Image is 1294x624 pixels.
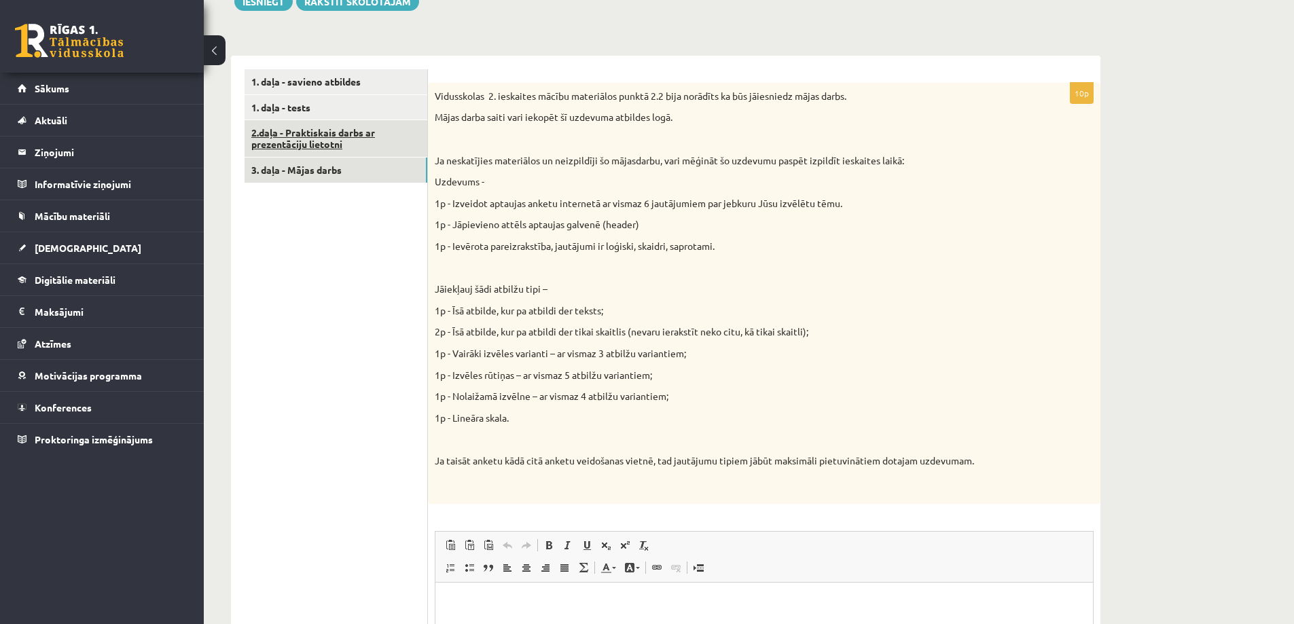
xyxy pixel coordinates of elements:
[435,175,1026,189] p: Uzdevums -
[435,325,1026,339] p: 2p - Īsā atbilde, kur pa atbildi der tikai skaitlis (nevaru ierakstīt neko citu, kā tikai skaitli);
[35,401,92,414] span: Konferences
[35,210,110,222] span: Mācību materiāli
[460,559,479,576] a: Ievietot/noņemt sarakstu ar aizzīmēm
[615,536,634,554] a: Augšraksts
[596,559,620,576] a: Teksta krāsa
[435,218,1026,232] p: 1p - Jāpievieno attēls aptaujas galvenē (header)
[18,168,187,200] a: Informatīvie ziņojumi
[536,559,555,576] a: Izlīdzināt pa labi
[555,559,574,576] a: Izlīdzināt malas
[35,168,187,200] legend: Informatīvie ziņojumi
[18,392,187,423] a: Konferences
[479,559,498,576] a: Bloka citāts
[15,24,124,58] a: Rīgas 1. Tālmācības vidusskola
[666,559,685,576] a: Atsaistīt
[14,14,644,28] body: Bagātinātā teksta redaktors, wiswyg-editor-user-answer-47024855929700
[35,82,69,94] span: Sākums
[18,296,187,327] a: Maksājumi
[689,559,708,576] a: Ievietot lapas pārtraukumu drukai
[435,154,1026,168] p: Ja neskatījies materiālos un neizpildīji šo mājasdarbu, vari mēģināt šo uzdevumu paspēt izpildīt ...
[245,69,427,94] a: 1. daļa - savieno atbildes
[577,536,596,554] a: Pasvītrojums (vadīšanas taustiņš+U)
[498,536,517,554] a: Atcelt (vadīšanas taustiņš+Z)
[574,559,593,576] a: Math
[435,390,1026,403] p: 1p - Nolaižamā izvēlne – ar vismaz 4 atbilžu variantiem;
[35,242,141,254] span: [DEMOGRAPHIC_DATA]
[435,197,1026,210] p: 1p - Izveidot aptaujas anketu internetā ar vismaz 6 jautājumiem par jebkuru Jūsu izvēlētu tēmu.
[18,105,187,136] a: Aktuāli
[498,559,517,576] a: Izlīdzināt pa kreisi
[558,536,577,554] a: Slīpraksts (vadīšanas taustiņš+I)
[245,158,427,183] a: 3. daļa - Mājas darbs
[634,536,653,554] a: Noņemt stilus
[18,360,187,391] a: Motivācijas programma
[18,200,187,232] a: Mācību materiāli
[517,536,536,554] a: Atkārtot (vadīšanas taustiņš+Y)
[435,111,1026,124] p: Mājas darba saiti vari iekopēt šī uzdevuma atbildes logā.
[435,454,1026,468] p: Ja taisāt anketu kādā citā anketu veidošanas vietnē, tad jautājumu tipiem jābūt maksimāli pietuvi...
[35,114,67,126] span: Aktuāli
[435,90,1026,103] p: Vidusskolas 2. ieskaites mācību materiālos punktā 2.2 bija norādīts ka būs jāiesniedz mājas darbs.
[35,136,187,168] legend: Ziņojumi
[539,536,558,554] a: Treknraksts (vadīšanas taustiņš+B)
[435,369,1026,382] p: 1p - Izvēles rūtiņas – ar vismaz 5 atbilžu variantiem;
[18,264,187,295] a: Digitālie materiāli
[1070,82,1094,104] p: 10p
[435,240,1026,253] p: 1p - Ievērota pareizrakstība, jautājumi ir loģiski, skaidri, saprotami.
[18,73,187,104] a: Sākums
[245,120,427,157] a: 2.daļa - Praktiskais darbs ar prezentāciju lietotni
[441,559,460,576] a: Ievietot/noņemt numurētu sarakstu
[18,328,187,359] a: Atzīmes
[435,282,1026,296] p: Jāiekļauj šādi atbilžu tipi –
[435,347,1026,361] p: 1p - Vairāki izvēles varianti – ar vismaz 3 atbilžu variantiem;
[435,304,1026,318] p: 1p - Īsā atbilde, kur pa atbildi der teksts;
[517,559,536,576] a: Centrēti
[479,536,498,554] a: Ievietot no Worda
[460,536,479,554] a: Ievietot kā vienkāršu tekstu (vadīšanas taustiņš+pārslēgšanas taustiņš+V)
[647,559,666,576] a: Saite (vadīšanas taustiņš+K)
[245,95,427,120] a: 1. daļa - tests
[35,433,153,445] span: Proktoringa izmēģinājums
[18,424,187,455] a: Proktoringa izmēģinājums
[35,274,115,286] span: Digitālie materiāli
[18,136,187,168] a: Ziņojumi
[35,296,187,327] legend: Maksājumi
[596,536,615,554] a: Apakšraksts
[620,559,644,576] a: Fona krāsa
[18,232,187,263] a: [DEMOGRAPHIC_DATA]
[441,536,460,554] a: Ielīmēt (vadīšanas taustiņš+V)
[435,411,1026,425] p: 1p - Lineāra skala.
[35,337,71,350] span: Atzīmes
[35,369,142,382] span: Motivācijas programma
